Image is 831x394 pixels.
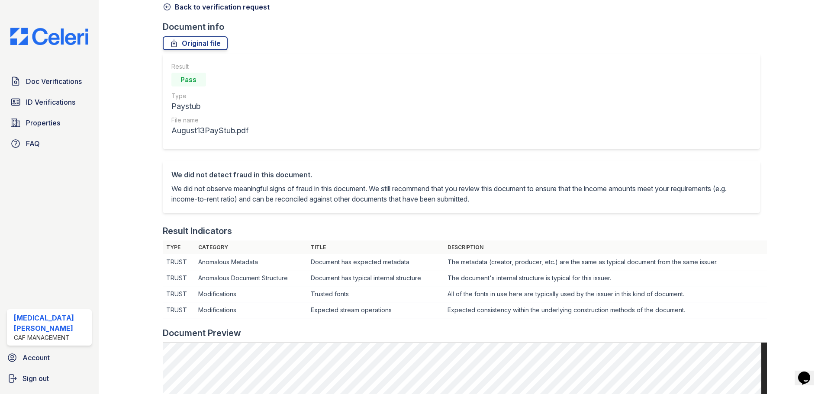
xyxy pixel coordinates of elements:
td: Expected stream operations [307,302,444,318]
div: Document info [163,21,767,33]
td: The metadata (creator, producer, etc.) are the same as typical document from the same issuer. [444,254,767,270]
div: Paystub [171,100,248,112]
div: Type [171,92,248,100]
span: Sign out [23,373,49,384]
td: The document's internal structure is typical for this issuer. [444,270,767,286]
td: TRUST [163,254,195,270]
div: Pass [171,73,206,86]
td: Document has expected metadata [307,254,444,270]
iframe: chat widget [795,359,822,385]
div: We did not detect fraud in this document. [171,170,751,180]
div: Result Indicators [163,225,232,237]
a: Doc Verifications [7,73,92,90]
td: Document has typical internal structure [307,270,444,286]
td: Anomalous Metadata [195,254,307,270]
a: Sign out [3,370,95,387]
td: TRUST [163,286,195,302]
th: Description [444,240,767,254]
div: August13PayStub.pdf [171,125,248,137]
span: Account [23,352,50,363]
a: Account [3,349,95,366]
td: Expected consistency within the underlying construction methods of the document. [444,302,767,318]
a: Back to verification request [163,2,270,12]
a: Original file [163,36,228,50]
a: ID Verifications [7,93,92,111]
img: CE_Logo_Blue-a8612792a0a2168367f1c8372b55b34899dd931a85d93a1a3d3e32e68fde9ad4.png [3,28,95,45]
td: Anomalous Document Structure [195,270,307,286]
td: Modifications [195,302,307,318]
span: Properties [26,118,60,128]
div: File name [171,116,248,125]
div: Result [171,62,248,71]
th: Type [163,240,195,254]
span: FAQ [26,138,40,149]
td: TRUST [163,302,195,318]
td: Trusted fonts [307,286,444,302]
a: FAQ [7,135,92,152]
a: Properties [7,114,92,131]
th: Category [195,240,307,254]
p: We did not observe meaningful signs of fraud in this document. We still recommend that you review... [171,183,751,204]
span: Doc Verifications [26,76,82,86]
div: [MEDICAL_DATA][PERSON_NAME] [14,313,88,333]
td: All of the fonts in use here are typically used by the issuer in this kind of document. [444,286,767,302]
th: Title [307,240,444,254]
div: Document Preview [163,327,241,339]
td: TRUST [163,270,195,286]
span: ID Verifications [26,97,75,107]
div: CAF Management [14,333,88,342]
td: Modifications [195,286,307,302]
